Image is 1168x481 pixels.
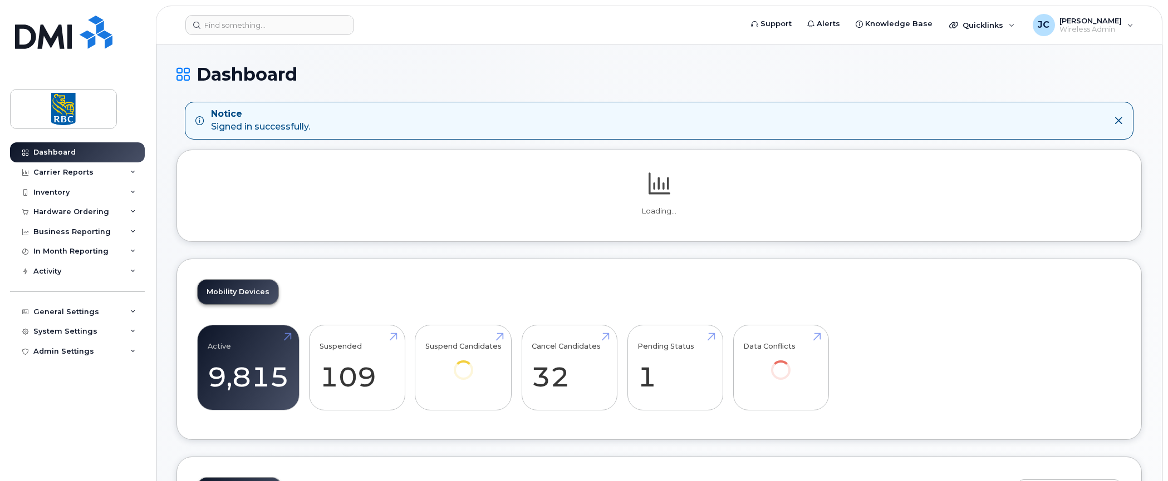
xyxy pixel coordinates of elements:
a: Active 9,815 [208,331,289,404]
a: Suspended 109 [320,331,395,404]
a: Pending Status 1 [637,331,713,404]
p: Loading... [197,206,1121,216]
a: Cancel Candidates 32 [532,331,607,404]
h1: Dashboard [176,65,1142,84]
div: Signed in successfully. [211,108,310,133]
a: Mobility Devices [198,280,278,304]
strong: Notice [211,108,310,121]
a: Suspend Candidates [425,331,502,395]
a: Data Conflicts [743,331,818,395]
